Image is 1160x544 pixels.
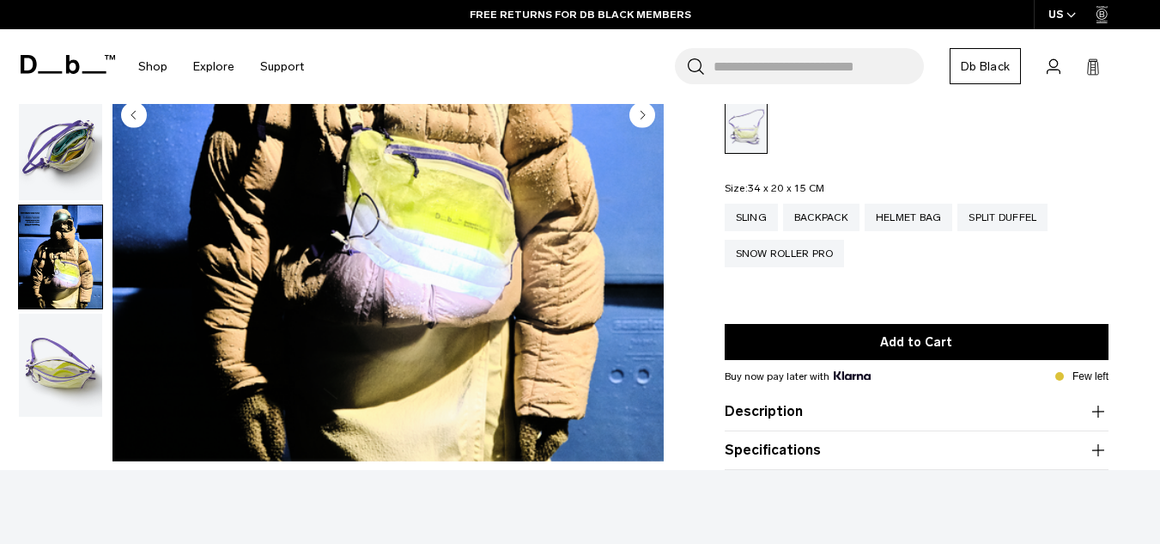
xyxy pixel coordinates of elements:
[19,205,102,309] img: Weigh Lighter Sling 10L Aurora
[470,7,691,22] a: FREE RETURNS FOR DB BLACK MEMBERS
[725,101,768,154] a: Aurora
[260,36,304,97] a: Support
[193,36,234,97] a: Explore
[725,240,845,267] a: Snow Roller Pro
[957,204,1048,231] a: Split Duffel
[725,401,1108,422] button: Description
[125,29,317,104] nav: Main Navigation
[725,324,1108,360] button: Add to Cart
[121,102,147,131] button: Previous slide
[725,440,1108,461] button: Specifications
[783,204,859,231] a: Backpack
[18,96,103,201] button: Weigh_Lighter_Sling_10L_3.png
[725,369,871,384] span: Buy now pay later with
[725,204,778,231] a: Sling
[18,205,103,309] button: Weigh Lighter Sling 10L Aurora
[950,48,1021,84] a: Db Black
[18,313,103,418] button: Weigh_Lighter_Sling_10L_4.png
[138,36,167,97] a: Shop
[1072,369,1108,384] p: Few left
[19,314,102,417] img: Weigh_Lighter_Sling_10L_4.png
[865,204,953,231] a: Helmet Bag
[834,371,871,380] img: {"height" => 20, "alt" => "Klarna"}
[629,102,655,131] button: Next slide
[748,182,825,194] span: 34 x 20 x 15 CM
[725,183,825,193] legend: Size:
[19,97,102,200] img: Weigh_Lighter_Sling_10L_3.png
